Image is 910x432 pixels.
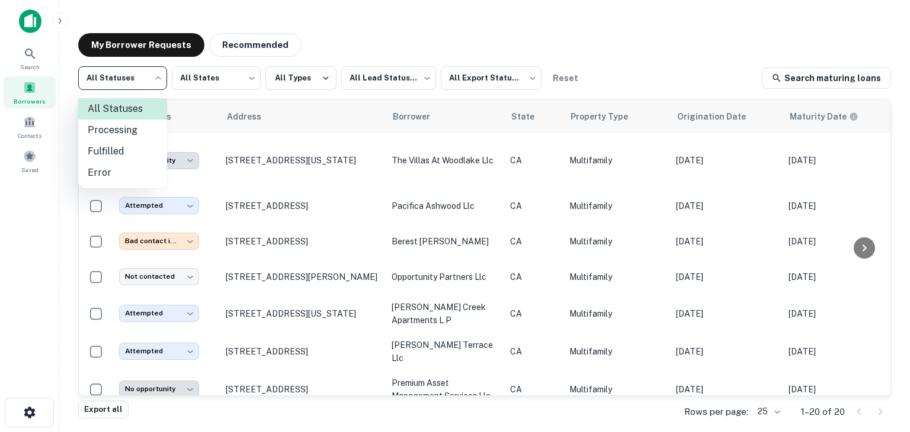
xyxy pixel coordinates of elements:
li: Error [78,162,167,183]
iframe: Chat Widget [851,337,910,394]
li: Processing [78,120,167,141]
li: All Statuses [78,98,167,120]
li: Fulfilled [78,141,167,162]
